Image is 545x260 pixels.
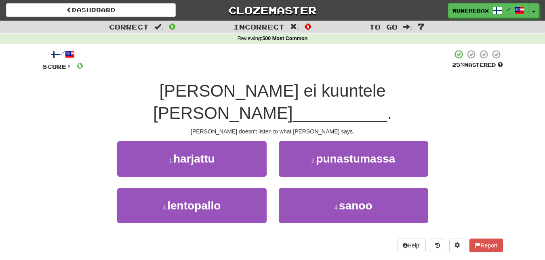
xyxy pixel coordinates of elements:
span: harjattu [173,152,215,165]
small: 4 . [334,204,339,211]
span: 25 % [452,61,464,68]
button: Report [469,239,503,252]
div: Mastered [452,61,503,69]
span: To go [369,23,398,31]
span: muwehebax [452,7,489,14]
a: muwehebax / [448,3,529,18]
span: / [507,6,511,12]
button: 2.punastumassa [279,141,428,176]
button: 1.harjattu [117,141,267,176]
span: 0 [76,60,83,70]
span: punastumassa [316,152,395,165]
span: 0 [169,21,176,31]
strong: 500 Most Common [262,36,307,41]
button: 3.lentopallo [117,188,267,223]
span: Correct [109,23,149,31]
span: 0 [305,21,311,31]
small: 1 . [168,157,173,164]
span: . [387,104,392,123]
small: 3 . [163,204,168,211]
span: sanoo [339,199,372,212]
button: 4.sanoo [279,188,428,223]
span: lentopallo [167,199,221,212]
div: / [42,49,83,59]
span: : [154,23,163,30]
small: 2 . [311,157,316,164]
span: 7 [418,21,425,31]
button: Round history (alt+y) [430,239,445,252]
div: [PERSON_NAME] doesn't listen to what [PERSON_NAME] says. [42,127,503,135]
span: [PERSON_NAME] ei kuuntele [PERSON_NAME] [153,81,385,123]
a: Clozemaster [188,3,358,17]
button: Help! [398,239,426,252]
a: Dashboard [6,3,176,17]
span: __________ [293,104,387,123]
span: Score: [42,63,72,70]
span: : [403,23,412,30]
span: : [290,23,299,30]
span: Incorrect [234,23,284,31]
